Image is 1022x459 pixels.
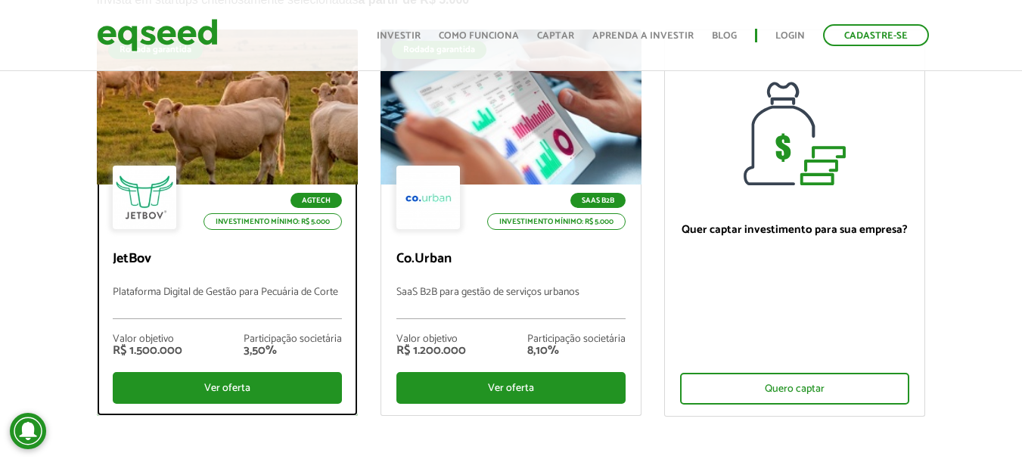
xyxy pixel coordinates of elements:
[592,31,694,41] a: Aprenda a investir
[396,334,466,345] div: Valor objetivo
[664,29,925,417] a: Quer captar investimento para sua empresa? Quero captar
[113,345,182,357] div: R$ 1.500.000
[396,345,466,357] div: R$ 1.200.000
[396,251,626,268] p: Co.Urban
[680,223,909,237] p: Quer captar investimento para sua empresa?
[570,193,626,208] p: SaaS B2B
[97,29,358,416] a: Rodada garantida Agtech Investimento mínimo: R$ 5.000 JetBov Plataforma Digital de Gestão para Pe...
[680,373,909,405] div: Quero captar
[527,345,626,357] div: 8,10%
[377,31,421,41] a: Investir
[113,334,182,345] div: Valor objetivo
[396,372,626,404] div: Ver oferta
[439,31,519,41] a: Como funciona
[823,24,929,46] a: Cadastre-se
[244,345,342,357] div: 3,50%
[487,213,626,230] p: Investimento mínimo: R$ 5.000
[244,334,342,345] div: Participação societária
[203,213,342,230] p: Investimento mínimo: R$ 5.000
[97,15,218,55] img: EqSeed
[396,287,626,319] p: SaaS B2B para gestão de serviços urbanos
[113,251,342,268] p: JetBov
[113,372,342,404] div: Ver oferta
[113,287,342,319] p: Plataforma Digital de Gestão para Pecuária de Corte
[527,334,626,345] div: Participação societária
[775,31,805,41] a: Login
[537,31,574,41] a: Captar
[290,193,342,208] p: Agtech
[712,31,737,41] a: Blog
[381,29,641,416] a: Rodada garantida SaaS B2B Investimento mínimo: R$ 5.000 Co.Urban SaaS B2B para gestão de serviços...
